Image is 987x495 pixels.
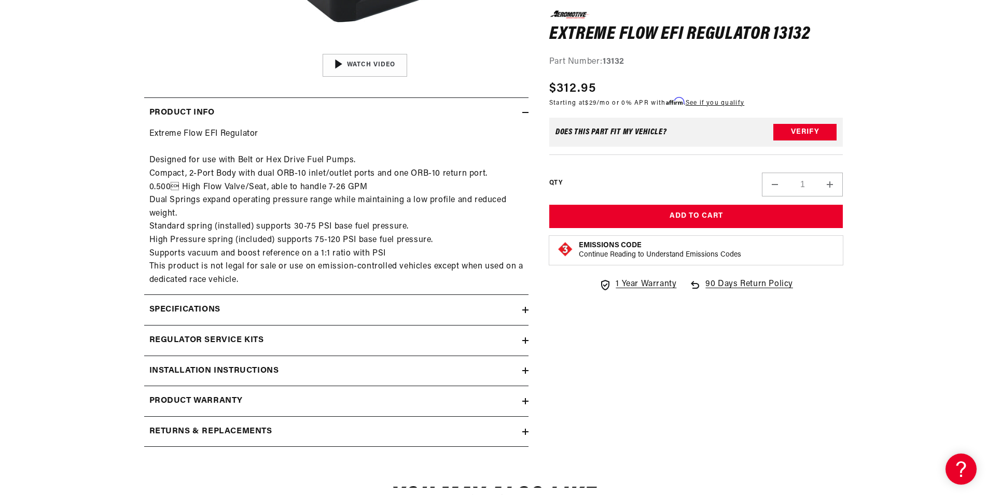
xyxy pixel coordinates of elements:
span: Affirm [666,97,684,105]
strong: Emissions Code [579,242,642,249]
div: Does This part fit My vehicle? [555,128,667,136]
strong: 13132 [603,58,624,66]
summary: Regulator Service Kits [144,326,529,356]
span: 1 Year Warranty [616,278,676,291]
a: 1 Year Warranty [599,278,676,291]
img: Emissions code [557,241,574,258]
summary: Returns & replacements [144,417,529,447]
p: Continue Reading to Understand Emissions Codes [579,250,741,260]
summary: Product Info [144,98,529,128]
div: Part Number: [549,55,843,69]
summary: Product warranty [144,386,529,416]
label: QTY [549,179,562,188]
span: $29 [585,100,596,106]
button: Emissions CodeContinue Reading to Understand Emissions Codes [579,241,741,260]
button: Verify [773,124,837,140]
h2: Regulator Service Kits [149,334,264,347]
h2: Product warranty [149,394,243,408]
button: Add to Cart [549,205,843,228]
h2: Specifications [149,303,220,317]
a: 90 Days Return Policy [689,278,793,302]
summary: Installation Instructions [144,356,529,386]
h2: Returns & replacements [149,425,272,439]
summary: Specifications [144,295,529,325]
h1: Extreme Flow EFI Regulator 13132 [549,26,843,43]
p: Starting at /mo or 0% APR with . [549,97,744,107]
a: See if you qualify - Learn more about Affirm Financing (opens in modal) [686,100,744,106]
span: 90 Days Return Policy [705,278,793,302]
div: Extreme Flow EFI Regulator Designed for use with Belt or Hex Drive Fuel Pumps. Compact, 2-Port Bo... [144,128,529,287]
h2: Installation Instructions [149,364,279,378]
h2: Product Info [149,106,215,120]
span: $312.95 [549,79,596,97]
